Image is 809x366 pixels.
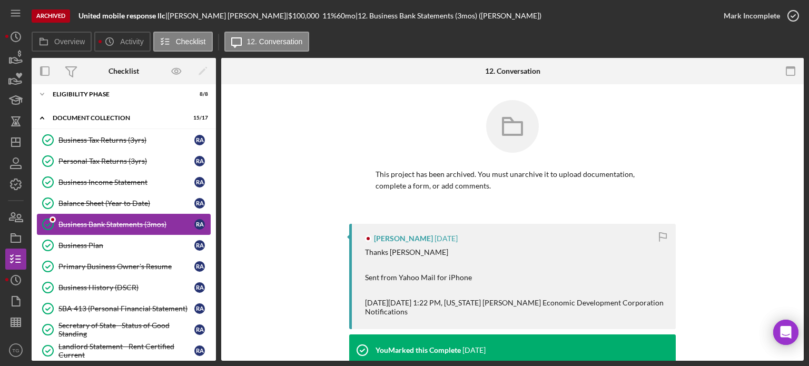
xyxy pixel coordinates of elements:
div: Mark Incomplete [724,5,780,26]
time: 2025-05-02 20:22 [462,346,486,354]
a: Business History (DSCR)RA [37,277,211,298]
label: Checklist [176,37,206,46]
div: R A [194,219,205,230]
div: R A [194,198,205,209]
div: 11 % [322,12,337,20]
a: Landlord Statement - Rent Certified CurrentRA [37,340,211,361]
div: Thanks [PERSON_NAME] Sent from Yahoo Mail for iPhone [DATE][DATE] 1:22 PM, [US_STATE] [PERSON_NAM... [365,248,665,316]
div: Business History (DSCR) [58,283,194,292]
div: Archived [32,9,70,23]
label: Overview [54,37,85,46]
label: 12. Conversation [247,37,303,46]
div: R A [194,135,205,145]
button: Overview [32,32,92,52]
div: 12. Conversation [485,67,540,75]
a: Business Tax Returns (3yrs)RA [37,130,211,151]
a: Business Income StatementRA [37,172,211,193]
div: 8 / 8 [189,91,208,97]
div: | [78,12,167,20]
div: R A [194,303,205,314]
div: R A [194,324,205,335]
a: Personal Tax Returns (3yrs)RA [37,151,211,172]
div: Document Collection [53,115,182,121]
div: Eligibility Phase [53,91,182,97]
a: Business PlanRA [37,235,211,256]
div: 60 mo [337,12,356,20]
button: TG [5,340,26,361]
button: Mark Incomplete [713,5,804,26]
div: Business Bank Statements (3mos) [58,220,194,229]
p: This project has been archived. You must unarchive it to upload documentation, complete a form, o... [376,169,649,192]
button: Checklist [153,32,213,52]
div: Primary Business Owner's Resume [58,262,194,271]
time: 2025-05-02 20:32 [435,234,458,243]
a: Secretary of State - Status of Good StandingRA [37,319,211,340]
div: Business Income Statement [58,178,194,186]
div: R A [194,282,205,293]
div: You Marked this Complete [376,346,461,354]
div: [PERSON_NAME] [374,234,433,243]
div: Open Intercom Messenger [773,320,798,345]
a: Balance Sheet (Year to Date)RA [37,193,211,214]
div: SBA 413 (Personal Financial Statement) [58,304,194,313]
label: Activity [120,37,143,46]
button: Activity [94,32,150,52]
div: Personal Tax Returns (3yrs) [58,157,194,165]
div: 15 / 17 [189,115,208,121]
a: SBA 413 (Personal Financial Statement)RA [37,298,211,319]
div: Business Tax Returns (3yrs) [58,136,194,144]
text: TG [12,348,19,353]
div: Balance Sheet (Year to Date) [58,199,194,207]
a: Primary Business Owner's ResumeRA [37,256,211,277]
div: Landlord Statement - Rent Certified Current [58,342,194,359]
div: Secretary of State - Status of Good Standing [58,321,194,338]
div: R A [194,156,205,166]
div: [PERSON_NAME] [PERSON_NAME] | [167,12,288,20]
div: R A [194,345,205,356]
div: $100,000 [288,12,322,20]
button: 12. Conversation [224,32,310,52]
div: R A [194,177,205,187]
a: Business Bank Statements (3mos)RA [37,214,211,235]
div: Checklist [108,67,139,75]
b: United mobile response llc [78,11,165,20]
div: Business Plan [58,241,194,250]
div: R A [194,261,205,272]
div: | 12. Business Bank Statements (3mos) ([PERSON_NAME]) [356,12,541,20]
div: R A [194,240,205,251]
